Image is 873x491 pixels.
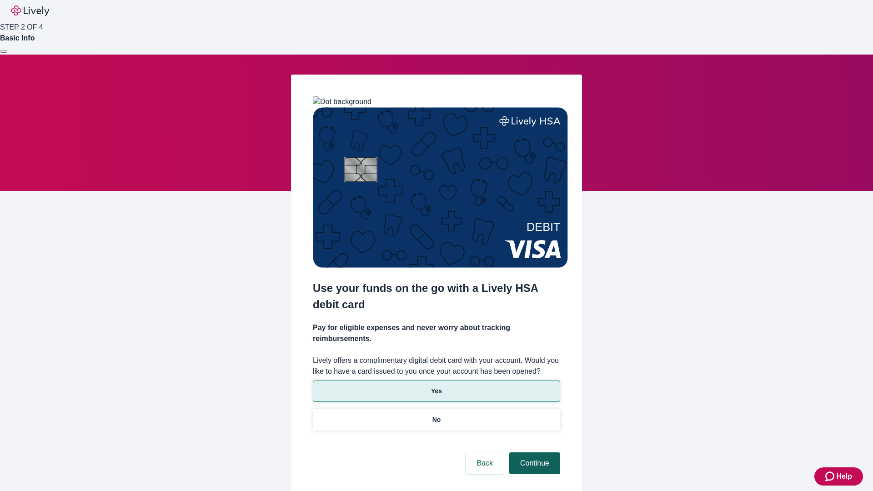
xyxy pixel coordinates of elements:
[313,280,560,313] h2: Use your funds on the go with a Lively HSA debit card
[313,322,560,344] h4: Pay for eligible expenses and never worry about tracking reimbursements.
[313,96,371,107] img: Dot background
[11,5,49,16] img: Lively
[313,107,568,268] img: Debit card
[836,471,852,482] span: Help
[509,452,560,474] button: Continue
[825,471,836,482] svg: Zendesk support icon
[313,381,560,402] button: Yes
[313,409,560,431] button: No
[431,386,442,396] p: Yes
[814,467,863,486] button: Zendesk support iconHelp
[466,452,504,474] button: Back
[432,415,441,425] p: No
[313,355,560,377] label: Lively offers a complimentary digital debit card with your account. Would you like to have a card...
